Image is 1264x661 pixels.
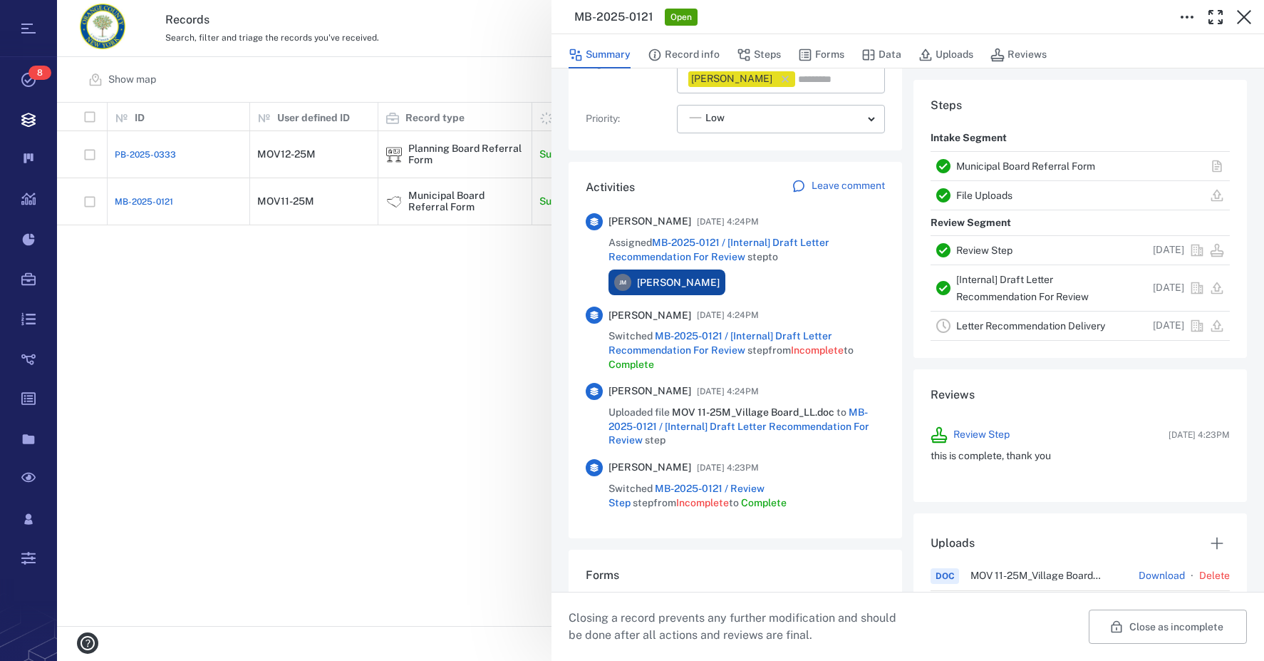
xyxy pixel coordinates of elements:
span: 8 [29,66,51,80]
div: [PERSON_NAME] [691,72,772,86]
a: Review Step [953,428,1010,442]
span: Switched step from to [608,482,885,510]
a: MB-2025-0121 / [Internal] Draft Letter Recommendation For Review [608,330,832,356]
span: [DATE] 4:23PM [697,459,759,476]
div: ActivitiesLeave comment[PERSON_NAME][DATE] 4:24PMAssignedMB-2025-0121 / [Internal] Draft Letter R... [569,162,902,550]
p: [DATE] [1153,243,1184,257]
p: Closing a record prevents any further modification and should be done after all actions and revie... [569,610,908,644]
div: Review Step[DATE] 4:23PMthis is complete, thank you [919,415,1241,485]
button: Reviews [990,41,1047,68]
a: Download [1139,569,1185,583]
span: [PERSON_NAME] [608,215,691,229]
span: Incomplete [676,497,729,508]
h3: MB-2025-0121 [574,9,653,26]
button: Summary [569,41,631,68]
a: Letter Recommendation Delivery [956,320,1105,332]
span: [DATE] 4:24PM [697,383,759,400]
span: [PERSON_NAME] [608,384,691,399]
span: Uploaded file to step [608,406,885,448]
span: [PERSON_NAME] [608,309,691,323]
p: Review Segment [931,210,1011,236]
a: Review Step [956,245,1012,256]
a: MB-2025-0121 / [Internal] Draft Letter Recommendation For Review [608,237,829,262]
span: [PERSON_NAME] [608,461,691,475]
span: Complete [608,359,654,370]
button: Forms [798,41,844,68]
div: J M [614,274,631,291]
button: Steps [737,41,781,68]
div: DOC [936,570,955,583]
div: UploadsDOCMOV 11-25M_Village Board_LL.docDownload·DeletePDFDOC090425.pdfView·Download·Delete [913,513,1247,648]
p: [DATE] [1153,281,1184,295]
span: [PERSON_NAME] [637,276,720,290]
span: Assigned step to [608,236,885,264]
p: [DATE] [1153,319,1184,333]
span: [DATE] 2:57PM [697,521,758,538]
span: Incomplete [791,344,844,356]
p: Priority : [586,112,671,126]
span: MOV 11-25M_Village Board_LL.doc [672,406,836,418]
h6: Activities [586,179,635,196]
p: Leave comment [812,179,885,193]
div: FormsMunicipal BoardView form in the stepMail formPrint form [569,550,902,650]
h6: Reviews [931,386,1230,404]
a: Leave comment [792,179,885,196]
span: [DATE] 4:24PM [697,213,759,230]
span: Help [32,10,61,23]
span: Low [705,111,725,125]
a: File Uploads [956,190,1012,201]
h6: Steps [931,97,1230,114]
p: Intake Segment [931,125,1007,151]
button: Close as incomplete [1089,610,1247,644]
button: Toggle Fullscreen [1201,3,1230,31]
div: StepsIntake SegmentMunicipal Board Referral FormFile UploadsReview SegmentReview Step[DATE][Inter... [913,80,1247,369]
button: Record info [648,41,720,68]
a: MB-2025-0121 / [Internal] Draft Letter Recommendation For Review [608,406,869,446]
span: Complete [741,497,787,508]
span: Switched step from to [608,329,885,372]
a: Municipal Board Referral Form [956,160,1095,172]
h6: Uploads [931,535,975,552]
button: Close [1230,3,1258,31]
span: [DATE] 4:23PM [1169,429,1230,441]
button: Uploads [918,41,973,68]
p: · [1188,568,1196,585]
p: this is complete, thank you [931,449,1230,463]
button: Delete [1199,569,1230,583]
div: ReviewsReview Step[DATE] 4:23PMthis is complete, thank you [913,369,1247,513]
span: MOV 11-25M_Village Board_LL.doc [970,570,1139,580]
span: Open [668,11,695,24]
span: [DATE] 4:24PM [697,307,759,324]
button: Data [861,41,901,68]
h6: Forms [586,567,885,584]
a: MB-2025-0121 / Review Step [608,483,765,508]
button: Toggle to Edit Boxes [1173,3,1201,31]
a: [Internal] Draft Letter Recommendation For Review [956,274,1089,302]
